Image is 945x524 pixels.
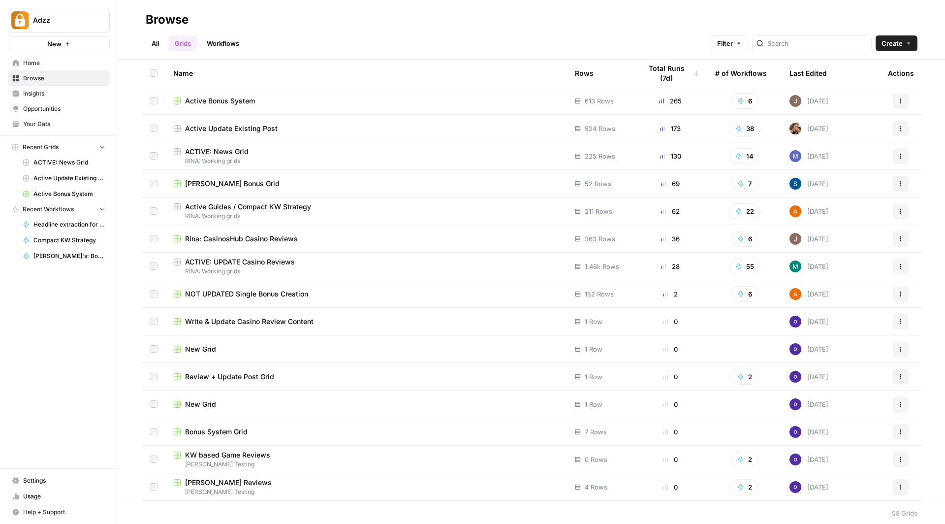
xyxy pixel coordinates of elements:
[185,399,216,409] span: New Grid
[585,399,602,409] span: 1 Row
[641,96,699,106] div: 265
[641,344,699,354] div: 0
[729,203,760,219] button: 22
[185,124,278,133] span: Active Update Existing Post
[789,150,801,162] img: nmxawk7762aq8nwt4bciot6986w0
[33,174,105,183] span: Active Update Existing Post
[173,372,559,382] a: Review + Update Post Grid
[711,35,748,51] button: Filter
[641,289,699,299] div: 2
[185,147,249,157] span: ACTIVE: News Grid
[585,124,615,133] span: 524 Rows
[789,233,828,245] div: [DATE]
[585,455,607,464] span: 0 Rows
[789,343,828,355] div: [DATE]
[185,344,216,354] span: New Grid
[173,427,559,437] a: Bonus System Grid
[789,123,828,134] div: [DATE]
[585,344,602,354] span: 1 Row
[731,452,758,467] button: 2
[173,60,559,87] div: Name
[146,35,165,51] a: All
[18,186,110,202] a: Active Bonus System
[18,170,110,186] a: Active Update Existing Post
[789,481,828,493] div: [DATE]
[888,60,914,87] div: Actions
[789,95,828,107] div: [DATE]
[146,12,189,28] div: Browse
[173,344,559,354] a: New Grid
[201,35,245,51] a: Workflows
[33,252,105,261] span: [PERSON_NAME]'s: Bonuses Search
[789,261,828,272] div: [DATE]
[33,15,93,25] span: Adzz
[173,179,559,189] a: [PERSON_NAME] Bonus Grid
[731,93,758,109] button: 6
[585,179,611,189] span: 52 Rows
[185,202,311,212] span: Active Guides / Compact KW Strategy
[18,217,110,232] a: Headline extraction for grid
[789,233,801,245] img: qk6vosqy2sb4ovvtvs3gguwethpi
[641,427,699,437] div: 0
[18,155,110,170] a: ACTIVE: News Grid
[8,55,110,71] a: Home
[585,262,619,271] span: 1.46k Rows
[641,151,699,161] div: 130
[8,140,110,155] button: Recent Grids
[641,206,699,216] div: 62
[23,104,105,113] span: Opportunities
[33,190,105,198] span: Active Bonus System
[876,35,917,51] button: Create
[789,205,801,217] img: 1uqwqwywk0hvkeqipwlzjk5gjbnq
[173,202,559,221] a: Active Guides / Compact KW StrategyRINA: Working grids
[789,288,801,300] img: 1uqwqwywk0hvkeqipwlzjk5gjbnq
[585,151,615,161] span: 225 Rows
[789,205,828,217] div: [DATE]
[185,289,308,299] span: NOT UPDATED Single Bonus Creation
[23,74,105,83] span: Browse
[8,489,110,504] a: Usage
[23,508,105,517] span: Help + Support
[8,86,110,101] a: Insights
[585,289,614,299] span: 152 Rows
[789,426,828,438] div: [DATE]
[185,96,255,106] span: Active Bonus System
[185,317,314,327] span: Write & Update Casino Review Content
[641,60,699,87] div: Total Runs (7d)
[789,261,801,272] img: slv4rmlya7xgt16jt05r5wgtlzht
[8,101,110,117] a: Opportunities
[789,454,828,465] div: [DATE]
[641,262,699,271] div: 28
[8,36,110,51] button: New
[173,450,559,469] a: KW based Game Reviews[PERSON_NAME] Testing
[789,288,828,300] div: [DATE]
[731,176,758,192] button: 7
[789,371,801,383] img: c47u9ku7g2b7umnumlgy64eel5a2
[169,35,197,51] a: Grids
[185,478,272,488] span: [PERSON_NAME] Reviews
[47,39,62,49] span: New
[173,267,559,276] span: RINA: Working grids
[789,343,801,355] img: c47u9ku7g2b7umnumlgy64eel5a2
[173,212,559,221] span: RINA: Working grids
[23,59,105,67] span: Home
[8,8,110,33] button: Workspace: Adzz
[641,482,699,492] div: 0
[8,473,110,489] a: Settings
[641,124,699,133] div: 173
[641,372,699,382] div: 0
[789,178,828,190] div: [DATE]
[185,450,270,460] span: KW based Game Reviews
[23,205,74,214] span: Recent Workflows
[8,504,110,520] button: Help + Support
[789,123,801,134] img: nwfydx8388vtdjnj28izaazbsiv8
[789,398,828,410] div: [DATE]
[789,178,801,190] img: v57kel29kunc1ymryyci9cunv9zd
[173,478,559,496] a: [PERSON_NAME] Reviews[PERSON_NAME] Testing
[789,150,828,162] div: [DATE]
[8,202,110,217] button: Recent Workflows
[23,492,105,501] span: Usage
[789,316,801,327] img: c47u9ku7g2b7umnumlgy64eel5a2
[18,248,110,264] a: [PERSON_NAME]'s: Bonuses Search
[33,236,105,245] span: Compact KW Strategy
